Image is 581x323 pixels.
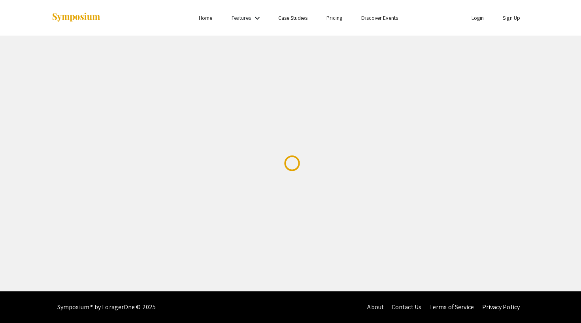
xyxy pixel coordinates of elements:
div: Symposium™ by ForagerOne © 2025 [57,291,156,323]
a: Sign Up [503,14,520,21]
a: Case Studies [278,14,307,21]
a: Pricing [326,14,343,21]
img: Symposium by ForagerOne [51,12,101,23]
a: Login [472,14,484,21]
a: Features [232,14,251,21]
a: Contact Us [392,303,421,311]
mat-icon: Expand Features list [253,13,262,23]
a: Terms of Service [429,303,474,311]
a: Privacy Policy [482,303,520,311]
a: Discover Events [361,14,398,21]
a: About [367,303,384,311]
a: Home [199,14,212,21]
